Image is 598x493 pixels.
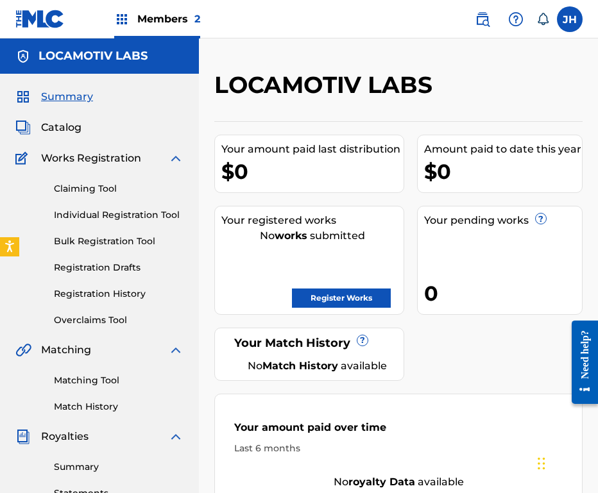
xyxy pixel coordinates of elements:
a: Matching Tool [54,374,184,387]
div: Last 6 months [234,442,563,455]
div: 0 [424,279,583,308]
div: Your amount paid last distribution [221,142,404,157]
img: Catalog [15,120,31,135]
div: Help [503,6,529,32]
a: Match History [54,400,184,414]
img: help [508,12,524,27]
a: Registration Drafts [54,261,184,274]
strong: royalty data [348,476,415,488]
img: MLC Logo [15,10,65,28]
div: Your registered works [221,213,404,228]
a: Overclaims Tool [54,313,184,327]
img: expand [168,429,184,444]
img: Matching [15,342,31,358]
div: No available [215,474,582,490]
img: Top Rightsholders [114,12,130,27]
img: Summary [15,89,31,104]
img: Works Registration [15,151,32,166]
a: Summary [54,460,184,474]
a: Registration History [54,287,184,301]
a: CatalogCatalog [15,120,81,135]
span: Matching [41,342,91,358]
a: SummarySummary [15,89,93,104]
span: Members [137,12,200,26]
h5: LOCAMOTIV LABS [38,49,148,63]
img: expand [168,151,184,166]
a: Public Search [470,6,495,32]
a: Individual Registration Tool [54,208,184,222]
span: Catalog [41,120,81,135]
img: Royalties [15,429,31,444]
span: Summary [41,89,93,104]
div: Your Match History [231,335,388,352]
div: Your amount paid over time [234,420,563,442]
img: search [475,12,490,27]
span: ? [536,213,546,224]
div: No available [247,358,388,374]
a: Bulk Registration Tool [54,235,184,248]
strong: Match History [262,360,338,372]
strong: works [275,230,307,242]
div: Your pending works [424,213,583,228]
div: $0 [221,157,404,186]
iframe: Chat Widget [534,431,598,493]
div: User Menu [557,6,583,32]
h2: LOCAMOTIV LABS [214,71,439,99]
span: ? [357,335,368,346]
img: expand [168,342,184,358]
div: Notifications [536,13,549,26]
img: Accounts [15,49,31,64]
div: $0 [424,157,583,186]
span: Royalties [41,429,89,444]
iframe: Resource Center [562,310,598,415]
span: 2 [194,13,200,25]
div: No submitted [221,228,404,244]
a: Claiming Tool [54,182,184,196]
div: Drag [538,444,545,483]
div: Amount paid to date this year [424,142,583,157]
a: Register Works [292,288,391,308]
span: Works Registration [41,151,141,166]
